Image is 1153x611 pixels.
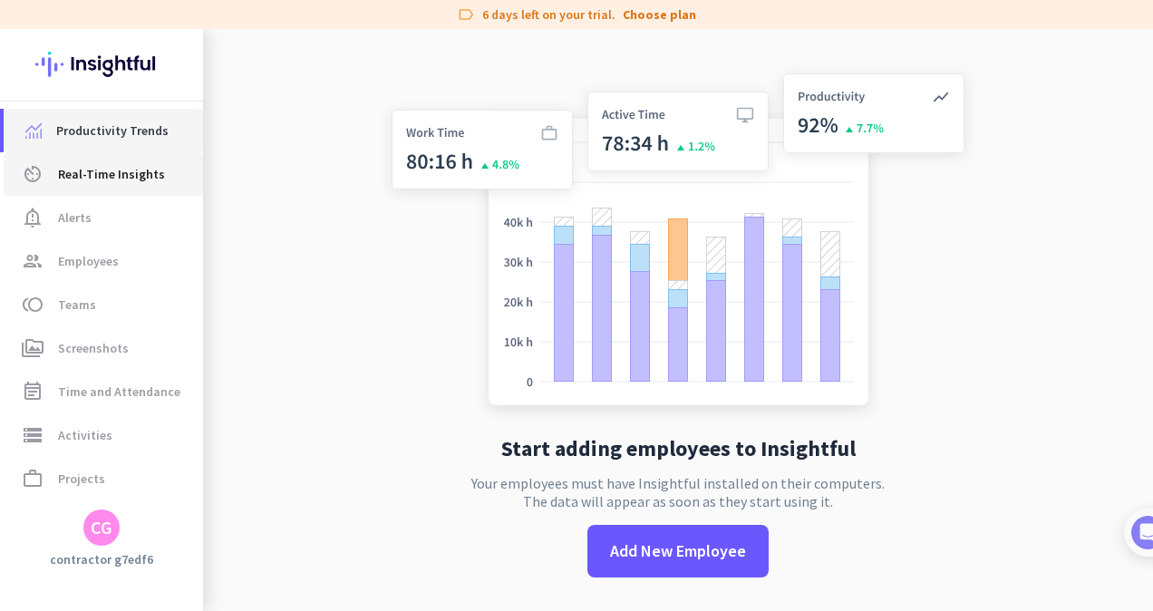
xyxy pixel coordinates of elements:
[501,438,856,460] h2: Start adding employees to Insightful
[22,250,44,272] i: group
[35,29,168,100] img: Insightful logo
[22,294,44,315] i: toll
[4,152,203,196] a: av_timerReal-Time Insights
[22,207,44,228] i: notification_important
[471,474,885,510] p: Your employees must have Insightful installed on their computers. The data will appear as soon as...
[22,337,44,359] i: perm_media
[22,424,44,446] i: storage
[4,413,203,457] a: storageActivities
[58,163,165,185] span: Real-Time Insights
[623,5,696,24] a: Choose plan
[587,525,769,577] button: Add New Employee
[457,5,475,24] i: label
[4,326,203,370] a: perm_mediaScreenshots
[4,370,203,413] a: event_noteTime and Attendance
[22,163,44,185] i: av_timer
[58,381,180,402] span: Time and Attendance
[58,250,119,272] span: Employees
[58,294,96,315] span: Teams
[58,424,112,446] span: Activities
[25,122,42,139] img: menu-item
[4,500,203,544] a: data_usageReportsexpand_more
[4,109,203,152] a: menu-itemProductivity Trends
[4,283,203,326] a: tollTeams
[58,207,92,228] span: Alerts
[58,337,129,359] span: Screenshots
[378,63,978,423] img: no-search-results
[56,120,169,141] span: Productivity Trends
[4,196,203,239] a: notification_importantAlerts
[610,539,746,563] span: Add New Employee
[22,468,44,490] i: work_outline
[91,519,112,537] div: CG
[156,506,189,538] button: expand_more
[22,381,44,402] i: event_note
[58,468,105,490] span: Projects
[4,457,203,500] a: work_outlineProjects
[4,239,203,283] a: groupEmployees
